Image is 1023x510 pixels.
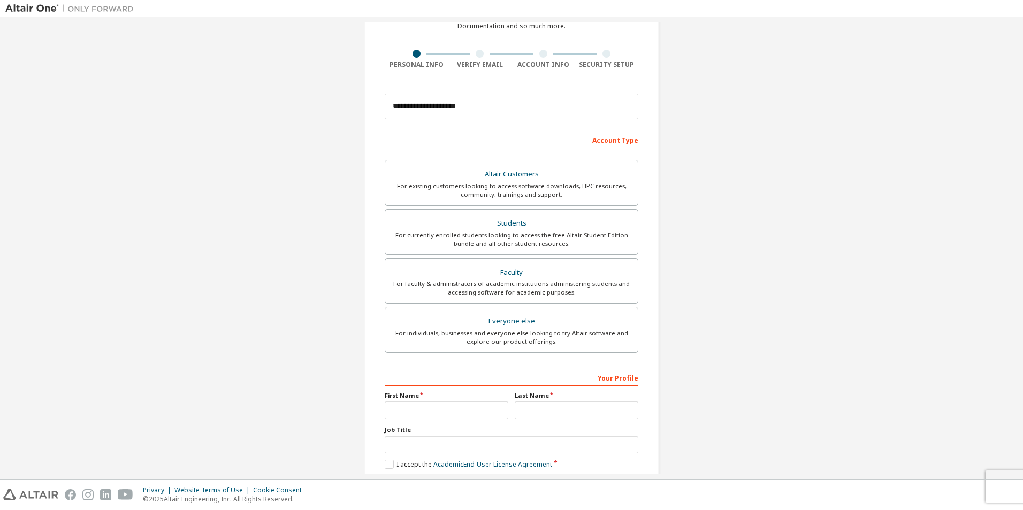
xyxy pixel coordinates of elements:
img: Altair One [5,3,139,14]
label: First Name [385,391,508,400]
img: instagram.svg [82,489,94,500]
div: Students [392,216,631,231]
div: Account Type [385,131,638,148]
div: For existing customers looking to access software downloads, HPC resources, community, trainings ... [392,182,631,199]
p: © 2025 Altair Engineering, Inc. All Rights Reserved. [143,494,308,504]
label: I accept the [385,460,552,469]
label: Job Title [385,426,638,434]
img: facebook.svg [65,489,76,500]
div: Verify Email [448,60,512,69]
img: altair_logo.svg [3,489,58,500]
img: linkedin.svg [100,489,111,500]
div: For faculty & administrators of academic institutions administering students and accessing softwa... [392,280,631,297]
div: Faculty [392,265,631,280]
img: youtube.svg [118,489,133,500]
label: Last Name [515,391,638,400]
div: For individuals, businesses and everyone else looking to try Altair software and explore our prod... [392,329,631,346]
a: Academic End-User License Agreement [433,460,552,469]
div: Privacy [143,486,174,494]
div: Cookie Consent [253,486,308,494]
div: For currently enrolled students looking to access the free Altair Student Edition bundle and all ... [392,231,631,248]
div: Security Setup [575,60,639,69]
div: Personal Info [385,60,448,69]
div: Website Terms of Use [174,486,253,494]
div: Your Profile [385,369,638,386]
div: Altair Customers [392,167,631,182]
div: Account Info [511,60,575,69]
div: Everyone else [392,314,631,329]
